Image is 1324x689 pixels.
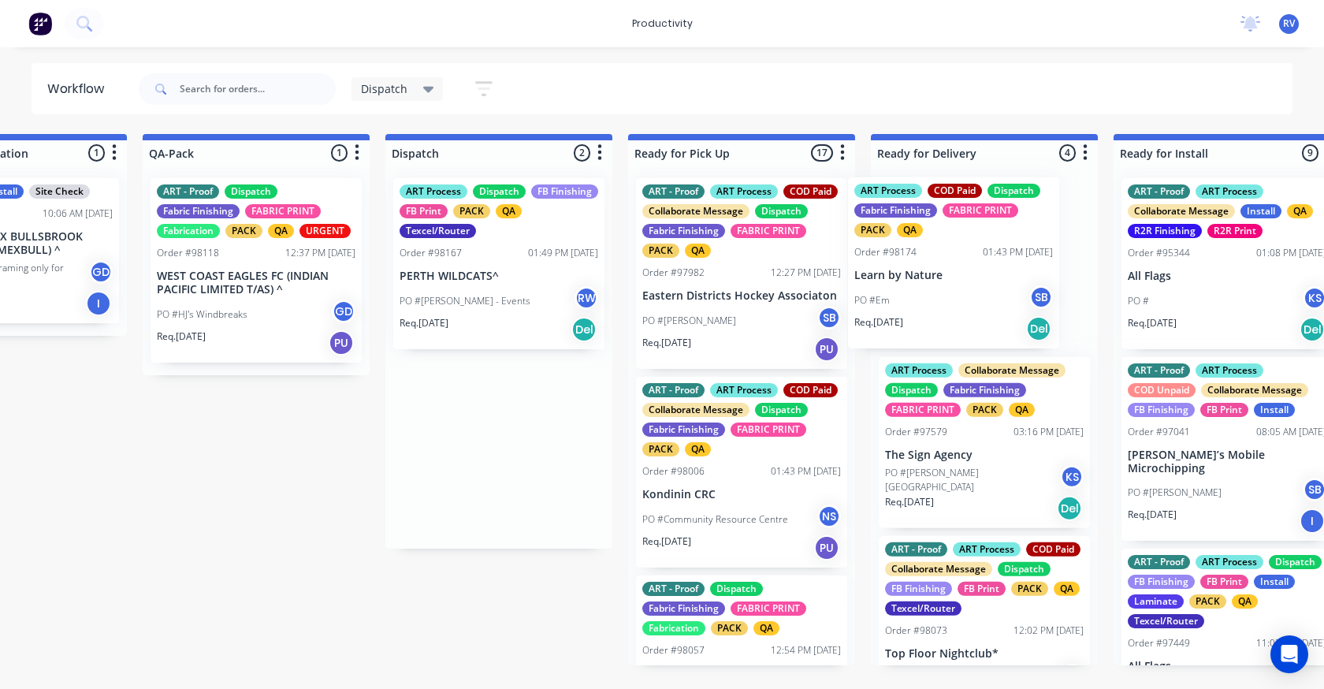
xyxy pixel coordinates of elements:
span: RV [1283,17,1295,31]
div: Workflow [47,80,112,99]
span: Dispatch [361,80,407,97]
img: Factory [28,12,52,35]
input: Search for orders... [180,73,336,105]
div: productivity [624,12,701,35]
div: Open Intercom Messenger [1270,635,1308,673]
